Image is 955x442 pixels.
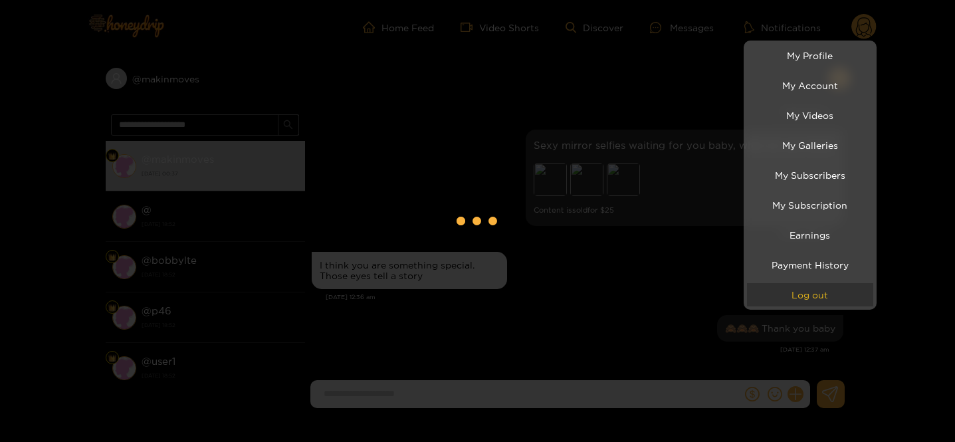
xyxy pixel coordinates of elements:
[747,253,873,276] a: Payment History
[747,283,873,306] button: Log out
[747,104,873,127] a: My Videos
[747,193,873,217] a: My Subscription
[747,74,873,97] a: My Account
[747,223,873,247] a: Earnings
[747,134,873,157] a: My Galleries
[747,164,873,187] a: My Subscribers
[747,44,873,67] a: My Profile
